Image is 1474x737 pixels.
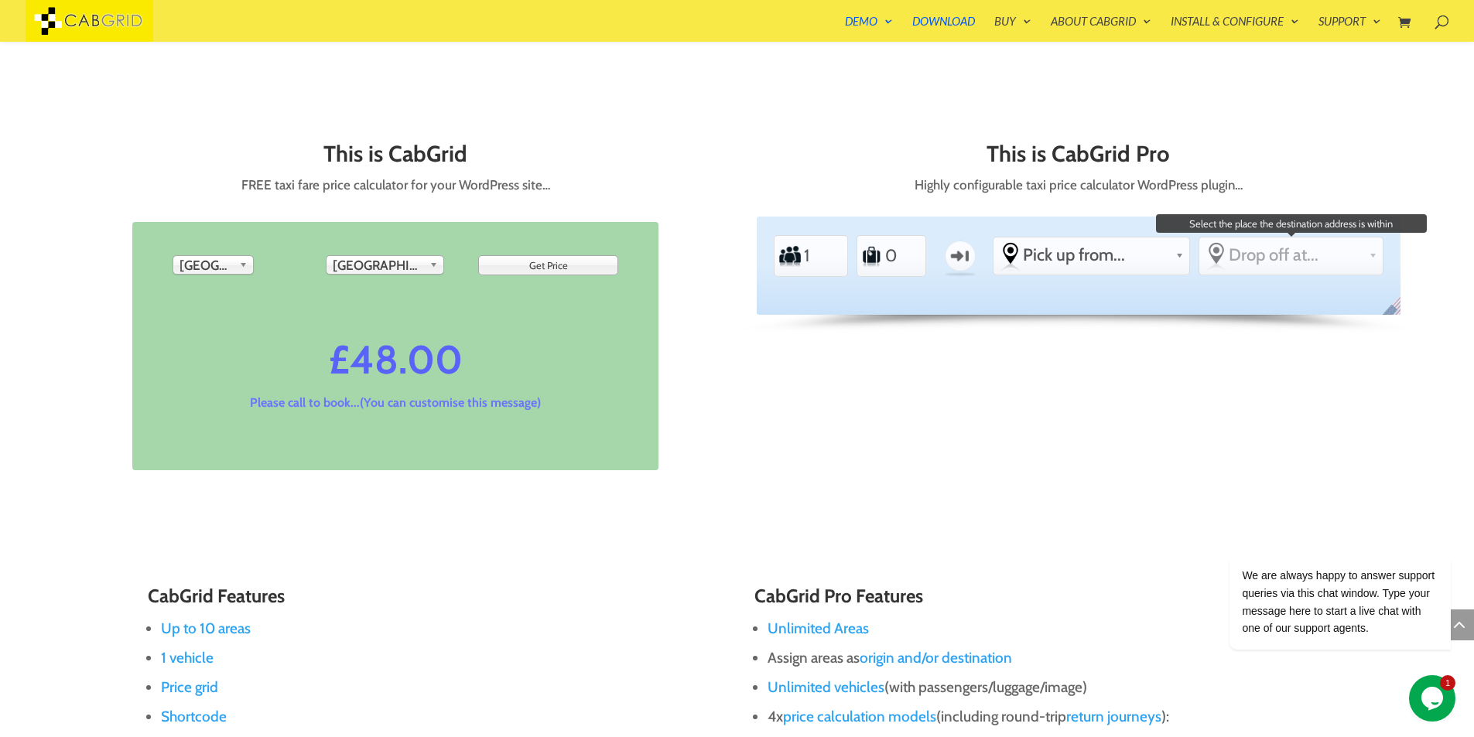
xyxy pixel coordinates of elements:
[171,394,620,411] p: Please call to book...(You can customise this message)
[912,15,975,42] a: Download
[74,142,717,174] h2: This is CabGrid
[350,334,463,385] i: 48.00
[768,678,884,696] a: Unlimited vehicles
[161,649,214,667] a: 1 vehicle
[478,255,618,275] input: Get Price
[161,708,227,725] a: Shortcode
[757,142,1400,174] h2: This is CabGrid Pro
[803,239,840,274] input: Number of Passengers
[1023,244,1169,265] span: Pick up from...
[768,619,869,637] a: Unlimited Areas
[1318,15,1381,42] a: Support
[1180,415,1459,667] iframe: chat widget
[994,15,1031,42] a: Buy
[173,255,254,275] div: Pick up
[860,649,1012,667] a: origin and/or destination
[1380,295,1411,327] span: English
[333,256,423,275] span: [GEOGRAPHIC_DATA]
[845,15,893,42] a: Demo
[148,586,720,614] h3: CabGrid Features
[1409,675,1459,722] iframe: chat widget
[180,256,233,275] span: [GEOGRAPHIC_DATA]
[860,239,883,273] label: Number of Suitcases
[329,334,350,385] i: £
[757,174,1400,196] p: Highly configurable taxi price calculator WordPress plugin…
[1171,15,1299,42] a: Install & Configure
[783,708,936,725] a: price calculation models
[993,237,1189,272] div: Select the place the starting address falls within
[884,239,921,274] input: Number of Suitcases
[768,643,1326,673] li: Assign areas as
[1229,244,1363,265] span: Drop off at...
[754,586,1326,614] h3: CabGrid Pro Features
[768,673,1326,702] li: (with passengers/luggage/image)
[26,11,153,27] a: CabGrid Taxi Plugin
[74,174,717,196] p: FREE taxi fare price calculator for your WordPress site…
[938,234,983,278] label: One-way
[1051,15,1151,42] a: About CabGrid
[161,619,251,637] a: Up to 10 areas
[778,239,802,273] label: Number of Passengers
[1066,708,1161,725] a: return journeys
[1199,237,1383,272] div: Select the place the destination address is within
[161,678,218,696] a: Price grid
[326,255,444,275] div: Drop off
